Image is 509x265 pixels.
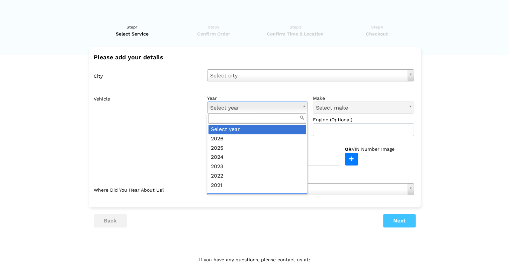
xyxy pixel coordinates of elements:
div: 2022 [208,172,306,181]
div: 2021 [208,181,306,190]
div: 2020 [208,190,306,200]
div: Select year [208,125,306,134]
div: 2023 [208,162,306,172]
div: 2025 [208,144,306,153]
div: 2024 [208,153,306,162]
div: 2026 [208,134,306,144]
